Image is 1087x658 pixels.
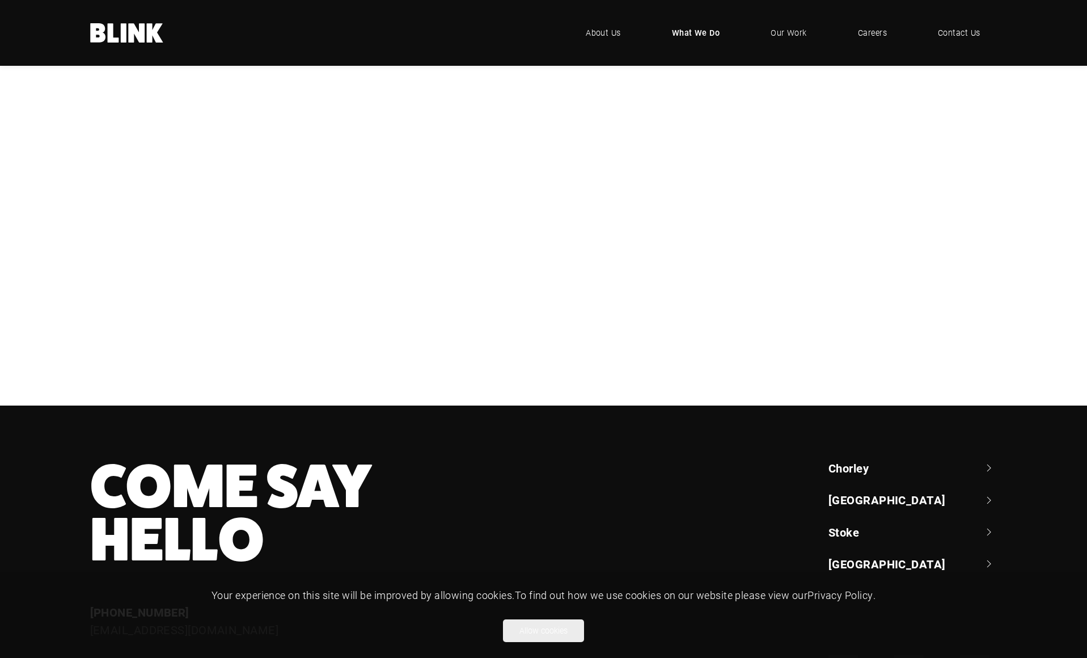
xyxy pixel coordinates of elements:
a: Careers [841,16,904,50]
button: Allow cookies [503,619,584,642]
span: Our Work [771,27,807,39]
span: Careers [858,27,887,39]
span: About Us [586,27,621,39]
a: Home [90,23,164,43]
a: Stoke [828,524,997,540]
a: Chorley [828,460,997,476]
span: Your experience on this site will be improved by allowing cookies. To find out how we use cookies... [212,588,875,602]
a: [GEOGRAPHIC_DATA] [828,492,997,508]
h3: Come Say Hello [90,460,628,567]
a: About Us [569,16,638,50]
span: Contact Us [938,27,980,39]
a: What We Do [655,16,737,50]
a: Contact Us [921,16,997,50]
span: What We Do [672,27,720,39]
a: Privacy Policy [807,588,873,602]
a: Our Work [754,16,824,50]
a: [GEOGRAPHIC_DATA] [828,556,997,572]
